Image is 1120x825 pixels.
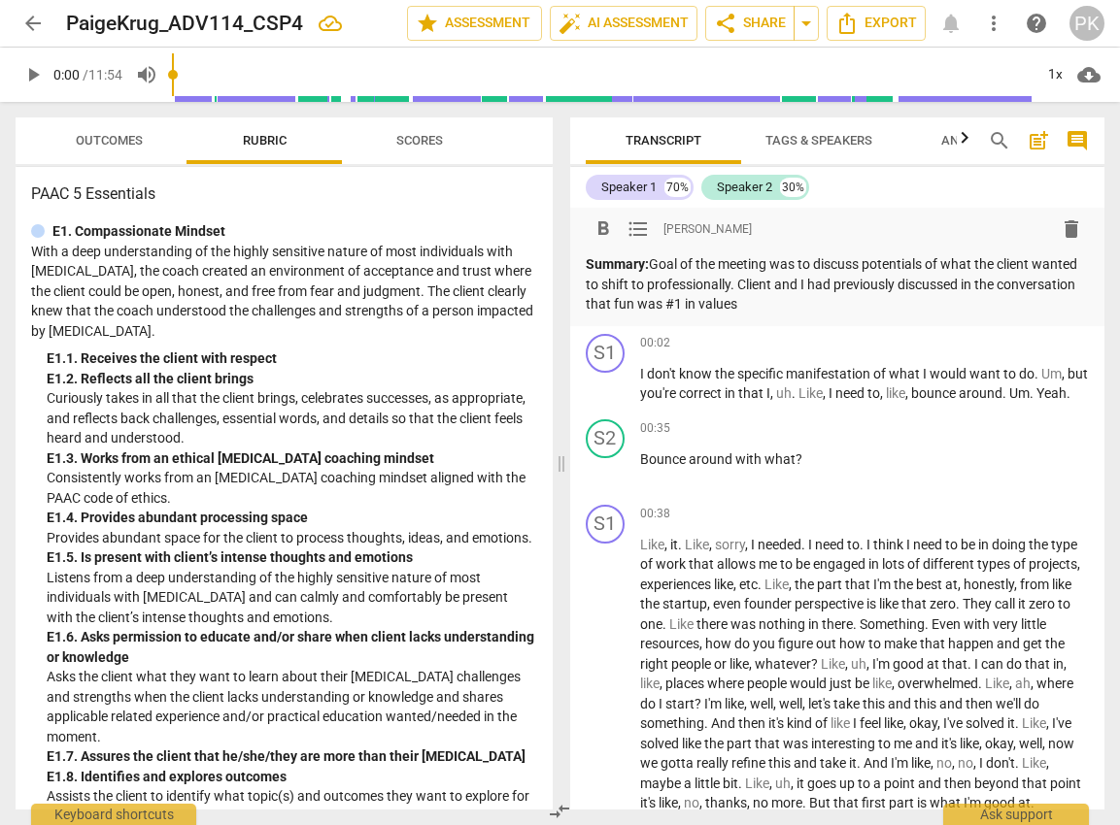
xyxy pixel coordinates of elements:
[660,676,665,691] span: ,
[787,715,815,731] span: kind
[1068,366,1088,381] span: but
[705,6,795,41] button: Share
[696,616,730,632] span: there
[670,537,678,552] span: it
[948,636,997,651] span: happen
[982,12,1005,35] span: more_vert
[1036,676,1073,691] span: where
[1052,577,1071,592] span: like
[640,656,671,672] span: right
[1014,577,1020,592] span: ,
[811,656,821,672] span: ?
[1023,636,1045,651] span: get
[939,696,966,711] span: and
[780,556,796,572] span: to
[707,676,747,691] span: where
[416,12,439,35] span: star
[755,656,811,672] span: whatever
[786,366,873,381] span: manifestation
[47,369,537,389] div: E1. 2. Reflects all the client brings
[416,12,533,35] span: Assessment
[1019,366,1035,381] span: do
[1051,537,1077,552] span: type
[860,537,866,552] span: .
[53,67,80,82] span: 0:00
[66,12,303,36] h2: PaigeKrug_ADV114_CSP4
[997,636,1023,651] span: and
[659,696,665,711] span: I
[956,596,963,611] span: .
[83,67,122,82] span: / 11:54
[725,385,738,401] span: in
[640,715,704,731] span: something
[1041,366,1062,381] span: Filler word
[839,636,868,651] span: how
[995,596,1018,611] span: call
[993,616,1021,632] span: very
[880,385,886,401] span: ,
[717,556,759,572] span: allows
[863,696,888,711] span: this
[792,385,798,401] span: .
[750,696,773,711] span: well
[943,804,1089,825] div: Ask support
[407,6,542,41] button: Assessment
[943,715,966,731] span: I've
[830,676,855,691] span: just
[319,12,342,35] div: All changes saved
[1058,596,1070,611] span: to
[662,596,707,611] span: startup
[794,6,819,41] button: Sharing summary
[808,616,822,632] span: in
[734,636,753,651] span: do
[766,385,770,401] span: I
[664,537,670,552] span: ,
[1062,366,1068,381] span: ,
[780,178,806,197] div: 30%
[704,715,711,731] span: .
[640,676,660,691] span: Filler word
[872,676,892,691] span: Filler word
[715,537,745,552] span: Filler word
[923,366,930,381] span: I
[808,696,833,711] span: let's
[586,334,625,373] div: Change speaker
[974,656,981,672] span: I
[714,12,737,35] span: share
[815,537,847,552] span: need
[1029,537,1051,552] span: the
[47,528,537,548] p: Provides abundant space for the client to process thoughts, ideas, and emotions.
[981,656,1006,672] span: can
[1035,366,1041,381] span: .
[1027,129,1050,152] span: post_add
[984,125,1015,156] button: Search
[1077,556,1080,572] span: ,
[847,537,860,552] span: to
[1045,636,1065,651] span: the
[640,335,670,351] span: 00:02
[789,577,795,592] span: ,
[911,385,959,401] span: bounce
[739,577,758,592] span: etc
[738,715,768,731] span: then
[1069,6,1104,41] button: PK
[678,537,685,552] span: .
[550,6,697,41] button: AI Assessment
[586,419,625,458] div: Change speaker
[795,12,818,35] span: arrow_drop_down
[893,656,927,672] span: good
[1009,385,1030,401] span: Um
[47,547,537,568] div: E1. 5. Is present with client’s intense thoughts and emotions
[913,537,945,552] span: need
[773,696,779,711] span: ,
[31,804,196,825] div: Keyboard shortcuts
[945,537,961,552] span: to
[796,451,802,467] span: ?
[958,577,964,592] span: ,
[714,577,733,592] span: like
[1064,656,1067,672] span: ,
[964,616,993,632] span: with
[969,366,1003,381] span: want
[640,556,656,572] span: of
[801,537,808,552] span: .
